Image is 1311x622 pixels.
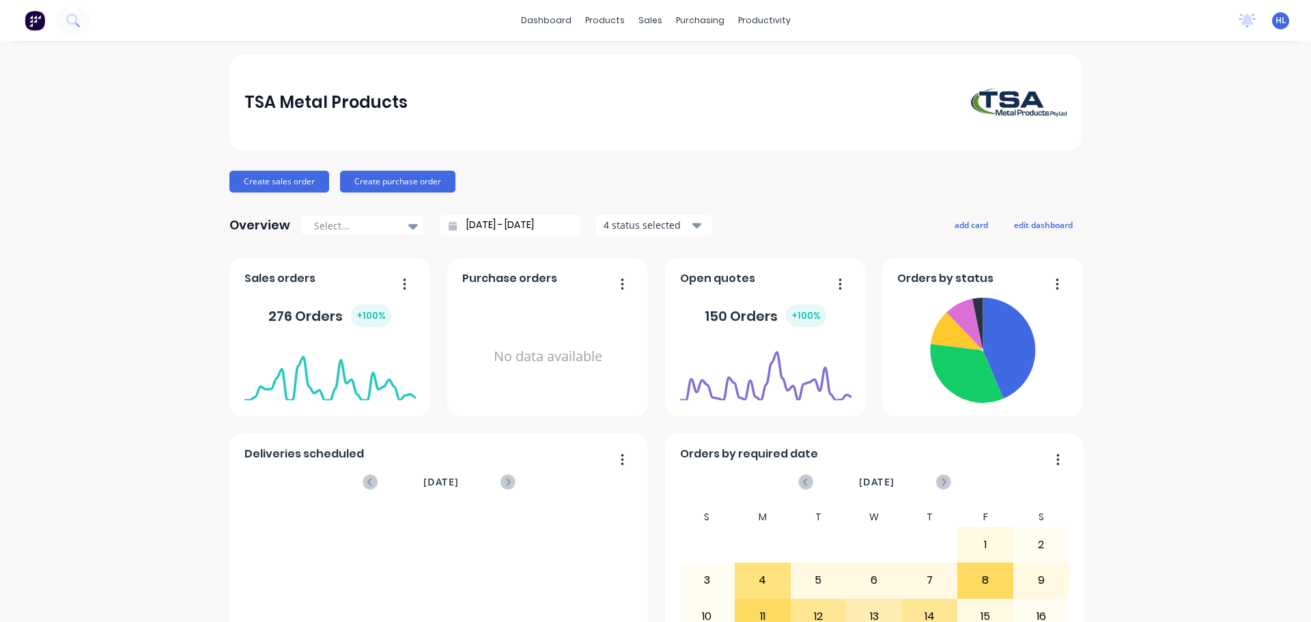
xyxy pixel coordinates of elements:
[632,10,669,31] div: sales
[462,292,634,421] div: No data available
[244,446,364,462] span: Deliveries scheduled
[957,507,1013,527] div: F
[1013,507,1069,527] div: S
[351,305,391,327] div: + 100 %
[897,270,993,287] span: Orders by status
[596,215,712,236] button: 4 status selected
[669,10,731,31] div: purchasing
[578,10,632,31] div: products
[1005,216,1082,234] button: edit dashboard
[786,305,826,327] div: + 100 %
[229,212,290,239] div: Overview
[25,10,45,31] img: Factory
[679,507,735,527] div: S
[903,563,957,597] div: 7
[902,507,958,527] div: T
[1275,14,1286,27] span: HL
[229,171,329,193] button: Create sales order
[680,270,755,287] span: Open quotes
[791,563,846,597] div: 5
[680,563,735,597] div: 3
[847,563,901,597] div: 6
[735,507,791,527] div: M
[971,88,1067,117] img: TSA Metal Products
[514,10,578,31] a: dashboard
[340,171,455,193] button: Create purchase order
[859,475,894,490] span: [DATE]
[604,218,690,232] div: 4 status selected
[731,10,798,31] div: productivity
[705,305,826,327] div: 150 Orders
[244,270,315,287] span: Sales orders
[1014,528,1069,562] div: 2
[846,507,902,527] div: W
[791,507,847,527] div: T
[268,305,391,327] div: 276 Orders
[1014,563,1069,597] div: 9
[244,89,408,116] div: TSA Metal Products
[423,475,459,490] span: [DATE]
[958,563,1013,597] div: 8
[946,216,997,234] button: add card
[735,563,790,597] div: 4
[462,270,557,287] span: Purchase orders
[958,528,1013,562] div: 1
